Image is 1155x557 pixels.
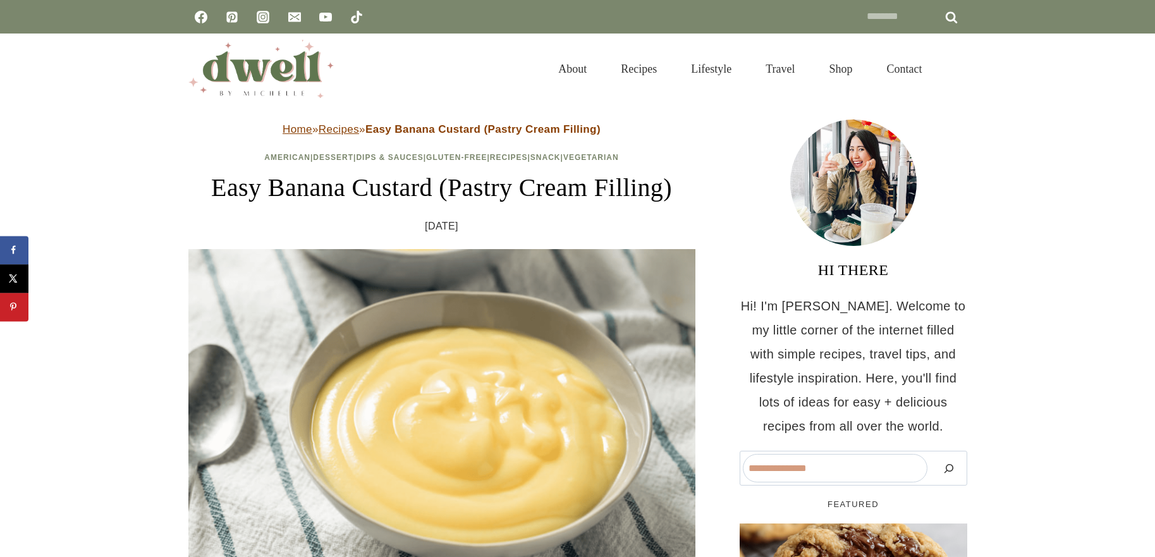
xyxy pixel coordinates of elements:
a: Gluten-Free [426,153,487,162]
nav: Primary Navigation [541,47,939,91]
a: Shop [812,47,869,91]
span: | | | | | | [264,153,618,162]
a: Vegetarian [563,153,619,162]
a: Home [283,123,312,135]
a: Recipes [604,47,674,91]
a: Travel [749,47,812,91]
a: Dessert [313,153,353,162]
a: American [264,153,310,162]
a: Recipes [490,153,528,162]
a: Instagram [250,4,276,30]
a: Email [282,4,307,30]
a: Lifestyle [674,47,749,91]
img: DWELL by michelle [188,40,334,98]
a: Dips & Sauces [356,153,423,162]
h5: FEATURED [740,498,967,511]
button: View Search Form [946,58,967,80]
a: About [541,47,604,91]
a: Snack [530,153,561,162]
time: [DATE] [425,217,458,236]
span: » » [283,123,601,135]
a: Facebook [188,4,214,30]
h1: Easy Banana Custard (Pastry Cream Filling) [188,169,695,207]
a: YouTube [313,4,338,30]
a: TikTok [344,4,369,30]
strong: Easy Banana Custard (Pastry Cream Filling) [365,123,601,135]
h3: HI THERE [740,259,967,281]
a: Contact [870,47,939,91]
button: Search [934,454,964,482]
a: Pinterest [219,4,245,30]
a: Recipes [319,123,359,135]
p: Hi! I'm [PERSON_NAME]. Welcome to my little corner of the internet filled with simple recipes, tr... [740,294,967,438]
